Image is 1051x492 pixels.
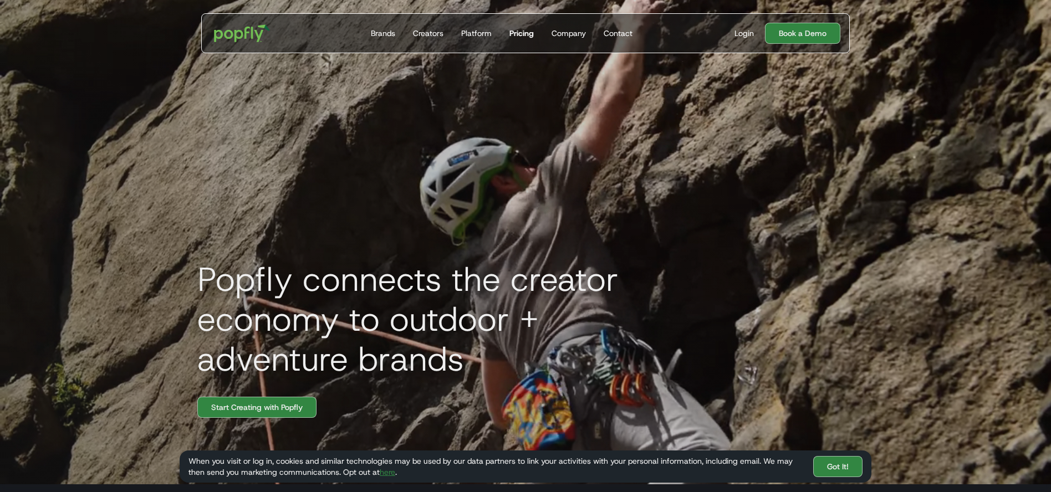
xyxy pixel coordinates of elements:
div: When you visit or log in, cookies and similar technologies may be used by our data partners to li... [188,455,804,478]
a: Platform [457,14,496,53]
a: Pricing [505,14,538,53]
div: Company [552,28,586,39]
a: Contact [599,14,637,53]
div: Pricing [509,28,534,39]
div: Brands [371,28,395,39]
a: Got It! [813,456,863,477]
div: Login [734,28,754,39]
div: Contact [604,28,632,39]
div: Platform [461,28,492,39]
a: here [380,467,395,477]
a: home [206,17,278,50]
a: Book a Demo [765,23,840,44]
a: Creators [409,14,448,53]
a: Company [547,14,590,53]
a: Start Creating with Popfly [197,397,317,418]
h1: Popfly connects the creator economy to outdoor + adventure brands [188,259,687,379]
a: Brands [366,14,400,53]
a: Login [730,28,758,39]
div: Creators [413,28,443,39]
